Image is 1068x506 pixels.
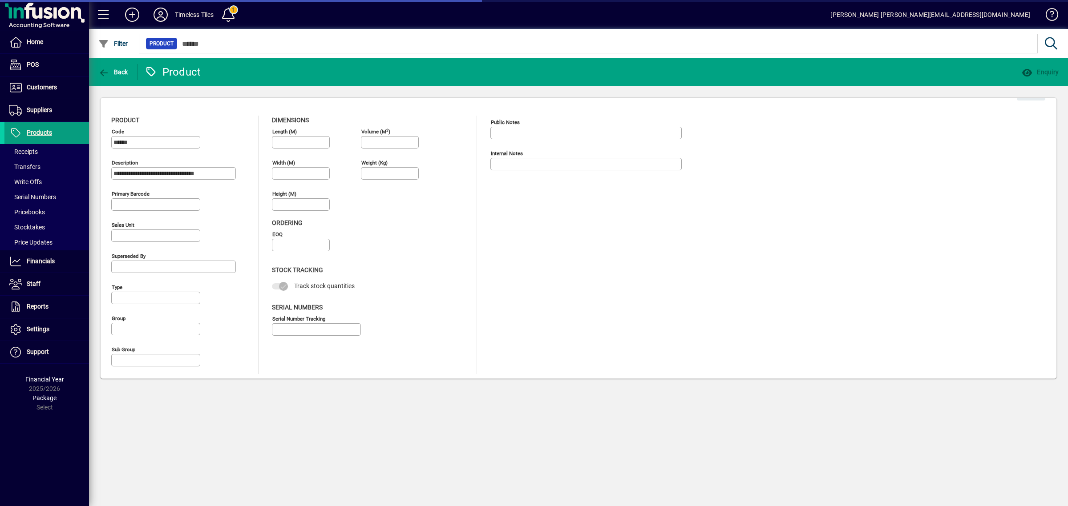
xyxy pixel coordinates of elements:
[96,36,130,52] button: Filter
[386,128,388,132] sup: 3
[32,394,57,402] span: Package
[112,191,150,197] mat-label: Primary barcode
[112,284,122,290] mat-label: Type
[27,38,43,45] span: Home
[4,220,89,235] a: Stocktakes
[4,250,89,273] a: Financials
[27,325,49,333] span: Settings
[4,174,89,189] a: Write Offs
[9,178,42,185] span: Write Offs
[118,7,146,23] button: Add
[4,144,89,159] a: Receipts
[9,148,38,155] span: Receipts
[9,209,45,216] span: Pricebooks
[4,54,89,76] a: POS
[272,266,323,273] span: Stock Tracking
[98,68,128,76] span: Back
[1039,2,1057,31] a: Knowledge Base
[4,273,89,295] a: Staff
[27,348,49,355] span: Support
[146,7,175,23] button: Profile
[272,191,296,197] mat-label: Height (m)
[150,39,174,48] span: Product
[145,65,201,79] div: Product
[112,160,138,166] mat-label: Description
[4,235,89,250] a: Price Updates
[112,129,124,135] mat-label: Code
[112,315,125,321] mat-label: Group
[96,64,130,80] button: Back
[272,231,283,237] mat-label: EOQ
[112,253,146,259] mat-label: Superseded by
[27,106,52,113] span: Suppliers
[361,129,390,135] mat-label: Volume (m )
[175,8,214,22] div: Timeless Tiles
[9,193,56,201] span: Serial Numbers
[112,346,135,353] mat-label: Sub group
[9,239,53,246] span: Price Updates
[491,150,523,157] mat-label: Internal Notes
[272,129,297,135] mat-label: Length (m)
[4,31,89,53] a: Home
[111,116,139,124] span: Product
[272,315,325,321] mat-label: Serial Number tracking
[272,160,295,166] mat-label: Width (m)
[272,116,309,124] span: Dimensions
[27,129,52,136] span: Products
[4,159,89,174] a: Transfers
[4,99,89,121] a: Suppliers
[830,8,1030,22] div: [PERSON_NAME] [PERSON_NAME][EMAIL_ADDRESS][DOMAIN_NAME]
[9,224,45,231] span: Stocktakes
[27,280,40,287] span: Staff
[272,304,323,311] span: Serial Numbers
[361,160,388,166] mat-label: Weight (Kg)
[4,318,89,341] a: Settings
[4,205,89,220] a: Pricebooks
[294,282,355,289] span: Track stock quantities
[27,84,57,91] span: Customers
[4,296,89,318] a: Reports
[89,64,138,80] app-page-header-button: Back
[27,303,49,310] span: Reports
[27,61,39,68] span: POS
[1017,84,1045,100] button: Edit
[4,341,89,363] a: Support
[9,163,40,170] span: Transfers
[491,119,520,125] mat-label: Public Notes
[4,189,89,205] a: Serial Numbers
[98,40,128,47] span: Filter
[25,376,64,383] span: Financial Year
[4,76,89,99] a: Customers
[112,222,134,228] mat-label: Sales unit
[27,257,55,265] span: Financials
[272,219,303,226] span: Ordering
